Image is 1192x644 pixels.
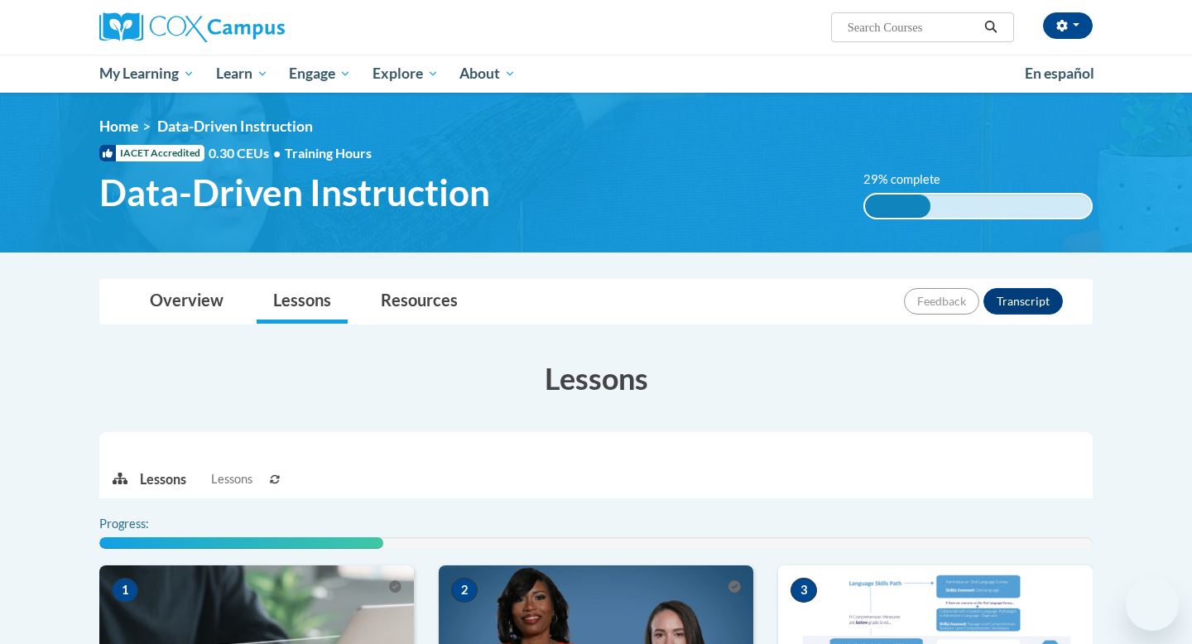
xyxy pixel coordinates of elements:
button: Account Settings [1043,12,1093,39]
span: 1 [112,578,138,603]
a: En español [1014,56,1105,91]
a: Explore [362,55,449,93]
div: 29% complete [865,195,930,218]
button: Transcript [983,288,1063,315]
a: Cox Campus [99,12,414,42]
span: Training Hours [285,145,372,161]
a: About [449,55,527,93]
button: Feedback [904,288,979,315]
button: Search [978,17,1003,37]
label: Progress: [99,515,195,533]
img: Cox Campus [99,12,285,42]
h3: Lessons [99,358,1093,399]
label: 29% complete [863,171,959,189]
span: En español [1025,65,1094,82]
span: Engage [289,64,351,84]
span: Explore [372,64,439,84]
span: Lessons [211,470,252,488]
span: • [273,145,281,161]
span: My Learning [99,64,195,84]
input: Search Courses [846,17,978,37]
span: IACET Accredited [99,145,204,161]
iframe: Button to launch messaging window [1126,578,1179,631]
span: Learn [216,64,268,84]
p: Lessons [140,470,186,488]
a: Resources [364,280,474,324]
a: My Learning [89,55,205,93]
a: Overview [133,280,240,324]
span: 2 [451,578,478,603]
span: 3 [791,578,817,603]
a: Home [99,118,138,135]
span: About [459,64,516,84]
span: Data-Driven Instruction [99,171,490,214]
a: Lessons [257,280,348,324]
div: Main menu [74,55,1117,93]
span: Data-Driven Instruction [157,118,313,135]
a: Learn [205,55,279,93]
span: 0.30 CEUs [209,144,285,162]
a: Engage [278,55,362,93]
